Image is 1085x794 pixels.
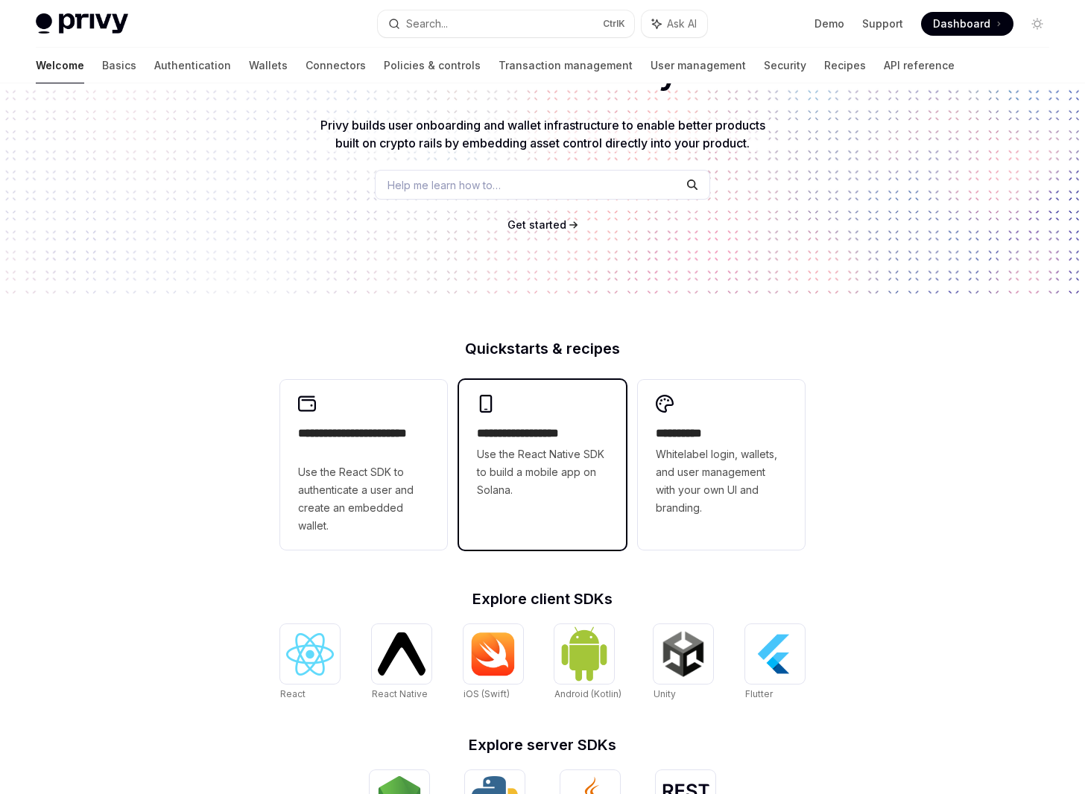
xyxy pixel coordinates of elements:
button: Ask AI [642,10,707,37]
a: **** **** **** ***Use the React Native SDK to build a mobile app on Solana. [459,380,626,550]
a: UnityUnity [654,624,713,702]
img: React [286,633,334,676]
span: Privy builds user onboarding and wallet infrastructure to enable better products built on crypto ... [320,118,765,150]
span: Whitelabel login, wallets, and user management with your own UI and branding. [656,445,787,517]
span: Unity [654,688,676,699]
a: Support [862,16,903,31]
a: **** *****Whitelabel login, wallets, and user management with your own UI and branding. [638,380,805,550]
a: Transaction management [499,48,633,83]
span: Dashboard [933,16,990,31]
span: Android (Kotlin) [554,688,621,699]
span: Use the React Native SDK to build a mobile app on Solana. [477,445,608,499]
a: Get started [507,217,566,232]
span: React Native [372,688,428,699]
span: Ask AI [667,16,697,31]
button: Toggle dark mode [1025,12,1049,36]
div: Search... [406,15,448,33]
h2: Explore client SDKs [280,591,805,606]
a: Wallets [249,48,288,83]
a: iOS (Swift)iOS (Swift) [464,624,523,702]
a: Security [764,48,806,83]
h2: Quickstarts & recipes [280,341,805,356]
img: Unity [659,630,707,678]
a: Policies & controls [384,48,481,83]
img: iOS (Swift) [469,632,517,676]
a: Basics [102,48,136,83]
span: Help me learn how to… [387,177,501,193]
a: Android (Kotlin)Android (Kotlin) [554,624,621,702]
img: React Native [378,632,426,675]
a: API reference [884,48,955,83]
a: React NativeReact Native [372,624,431,702]
a: FlutterFlutter [745,624,805,702]
span: Ctrl K [603,18,625,30]
span: React [280,688,306,699]
a: Authentication [154,48,231,83]
span: Flutter [745,688,773,699]
a: Welcome [36,48,84,83]
h2: Explore server SDKs [280,737,805,752]
a: User management [651,48,746,83]
img: Flutter [751,630,799,678]
span: Use the React SDK to authenticate a user and create an embedded wallet. [298,463,429,535]
button: Search...CtrlK [378,10,635,37]
a: ReactReact [280,624,340,702]
span: Get started [507,218,566,231]
a: Connectors [306,48,366,83]
a: Recipes [824,48,866,83]
span: iOS (Swift) [464,688,510,699]
img: Android (Kotlin) [560,626,608,682]
a: Dashboard [921,12,1013,36]
a: Demo [814,16,844,31]
img: light logo [36,13,128,34]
